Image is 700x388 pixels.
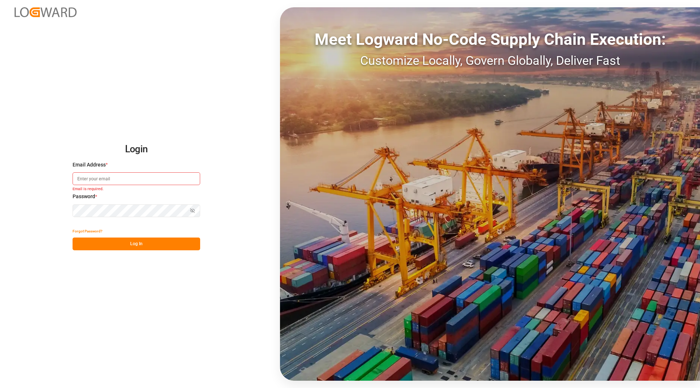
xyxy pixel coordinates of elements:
[73,193,95,200] span: Password
[73,238,200,250] button: Log In
[280,51,700,70] div: Customize Locally, Govern Globally, Deliver Fast
[280,27,700,51] div: Meet Logward No-Code Supply Chain Execution:
[73,187,200,193] small: Email is required.
[73,225,102,238] button: Forgot Password?
[73,161,106,169] span: Email Address
[73,172,200,185] input: Enter your email
[73,138,200,161] h2: Login
[15,7,77,17] img: Logward_new_orange.png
